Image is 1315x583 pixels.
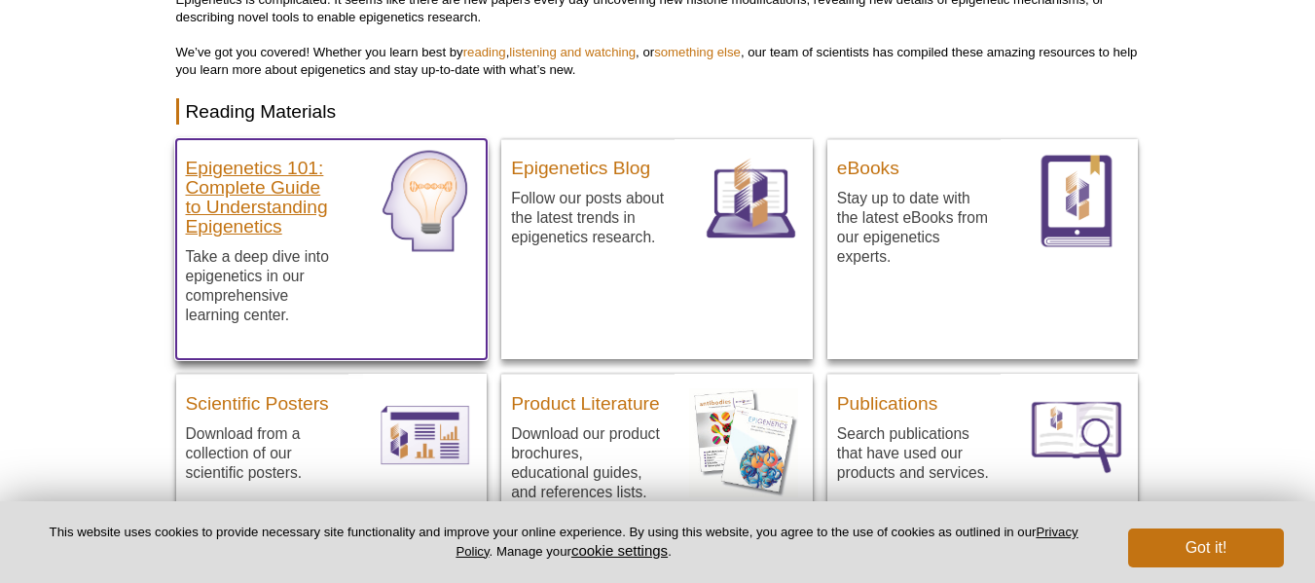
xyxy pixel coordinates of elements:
[31,524,1096,561] p: This website uses cookies to provide necessary site functionality and improve your online experie...
[463,45,506,59] a: reading
[363,374,487,497] img: Posters
[511,384,665,414] h3: Product Literature
[1015,139,1139,263] img: eBooks
[837,188,991,267] p: Stay up to date with the latest eBooks from our epigenetics experts.
[837,384,991,414] h3: Publications
[511,149,665,178] h3: Epigenetics Blog
[1015,374,1139,497] img: Publications
[689,139,813,263] img: Blog
[837,149,991,178] h3: eBooks
[186,246,340,325] p: Take a deep dive into epigenetics in our comprehensive learning center.
[827,374,1139,517] a: Publications Search publications that have used our products and services. Publications
[176,98,1140,125] h2: Reading Materials
[511,423,665,502] p: Download our product brochures, educational guides, and references lists.
[363,139,487,263] img: Epigenetics Learning Center
[1128,528,1284,567] button: Got it!
[501,374,813,536] a: Product Literature Download our product brochures, educational guides, and references lists. Down...
[511,188,665,247] p: Follow our posts about the latest trends in epigenetics research.
[186,384,340,414] h3: Scientific Posters
[827,139,1139,302] a: eBooks Stay up to date with the latest eBooks from our epigenetics experts. eBooks
[689,374,813,497] img: Download Product Literature
[509,45,636,59] a: listening and watching
[501,139,813,282] a: Epigenetics Blog Follow our posts about the latest trends in epigenetics research. Blog
[571,542,668,559] button: cookie settings
[176,374,488,517] a: Scientific Posters Download from a collection of our scientific posters. Posters
[456,525,1078,558] a: Privacy Policy
[186,149,340,237] h3: Epigenetics 101: Complete Guide to Understanding Epigenetics
[176,139,488,360] a: Epigenetics 101: Complete Guide to Understanding Epigenetics Take a deep dive into epigenetics in...
[837,423,991,483] p: Search publications that have used our products and services.
[654,45,741,59] a: something else
[186,423,340,483] p: Download from a collection of our scientific posters.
